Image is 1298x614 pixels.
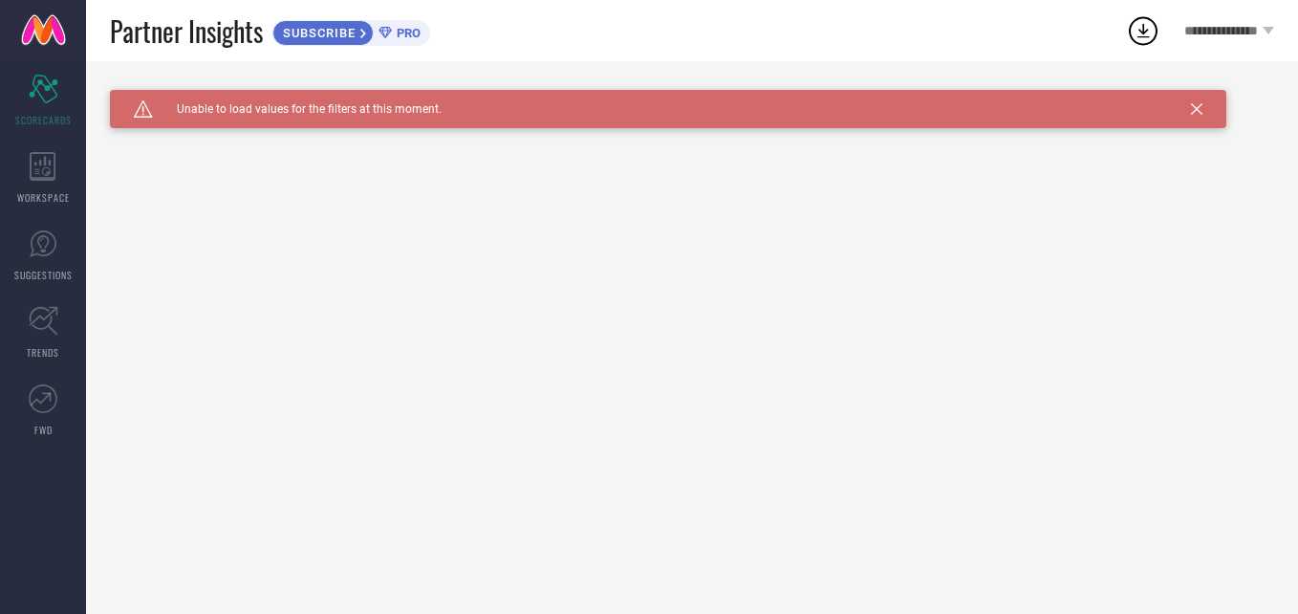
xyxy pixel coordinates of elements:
[273,26,360,40] span: SUBSCRIBE
[1126,13,1160,48] div: Open download list
[34,423,53,437] span: FWD
[15,113,72,127] span: SCORECARDS
[392,26,421,40] span: PRO
[272,15,430,46] a: SUBSCRIBEPRO
[27,345,59,360] span: TRENDS
[17,190,70,205] span: WORKSPACE
[110,11,263,51] span: Partner Insights
[110,90,1274,105] div: Unable to load filters at this moment. Please try later.
[153,102,442,116] span: Unable to load values for the filters at this moment.
[14,268,73,282] span: SUGGESTIONS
